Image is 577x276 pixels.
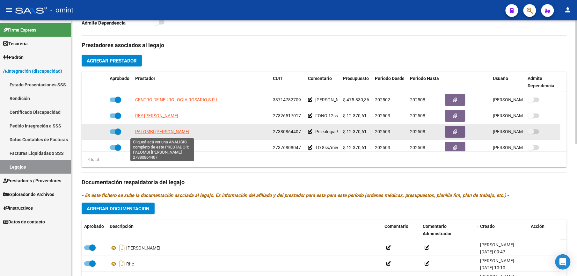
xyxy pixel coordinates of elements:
[135,145,169,150] span: [PERSON_NAME]
[529,220,560,241] datatable-header-cell: Acción
[273,97,301,102] span: 33714782709
[315,129,354,134] span: Psicología 8ss/mes
[82,192,509,198] i: - En este fichero se sube la documentación asociada al legajo. Es información del afiliado y del ...
[315,97,349,102] span: [PERSON_NAME]
[82,178,567,187] h3: Documentación respaldatoria del legajo
[384,224,408,229] span: Comentario
[555,254,571,270] div: Open Intercom Messenger
[531,224,545,229] span: Acción
[493,145,543,150] span: [PERSON_NAME] [DATE]
[525,72,560,93] datatable-header-cell: Admite Dependencia
[315,145,339,150] span: TO 8ss/mes
[3,26,36,33] span: Firma Express
[343,129,367,134] span: $ 12.370,61
[480,242,514,247] span: [PERSON_NAME]
[480,265,505,270] span: [DATE] 10:10
[82,19,153,26] p: Admite Dependencia
[375,97,390,102] span: 202502
[375,145,390,150] span: 202503
[305,72,340,93] datatable-header-cell: Comentario
[3,205,33,212] span: Instructivos
[273,129,301,134] span: 27380864407
[375,76,405,81] span: Periodo Desde
[528,76,555,88] span: Admite Dependencia
[308,76,332,81] span: Comentario
[315,113,348,118] span: FONO 12ss/mes
[3,191,54,198] span: Explorador de Archivos
[110,259,379,269] div: Rhc
[135,113,178,118] span: REY [PERSON_NAME]
[3,218,45,225] span: Datos de contacto
[3,68,62,75] span: Integración (discapacidad)
[478,220,529,241] datatable-header-cell: Creado
[110,224,134,229] span: Descripción
[107,220,382,241] datatable-header-cell: Descripción
[110,243,379,253] div: [PERSON_NAME]
[343,113,367,118] span: $ 12.370,61
[340,72,372,93] datatable-header-cell: Presupuesto
[273,76,283,81] span: CUIT
[110,76,129,81] span: Aprobado
[410,97,425,102] span: 202508
[375,129,390,134] span: 202503
[135,129,189,134] span: PALOMBI [PERSON_NAME]
[270,72,305,93] datatable-header-cell: CUIT
[107,72,133,93] datatable-header-cell: Aprobado
[87,206,150,212] span: Agregar Documentacion
[82,203,155,214] button: Agregar Documentacion
[82,41,567,50] h3: Prestadores asociados al legajo
[493,76,508,81] span: Usuario
[343,97,369,102] span: $ 475.830,36
[118,259,126,269] i: Descargar documento
[3,40,28,47] span: Tesorería
[50,3,73,17] span: - omint
[273,145,301,150] span: 27376808047
[343,76,369,81] span: Presupuesto
[410,145,425,150] span: 202508
[480,249,505,254] span: [DATE] 09:47
[84,224,104,229] span: Aprobado
[420,220,478,241] datatable-header-cell: Comentario Administrador
[133,72,270,93] datatable-header-cell: Prestador
[5,6,13,14] mat-icon: menu
[382,220,420,241] datatable-header-cell: Comentario
[118,243,126,253] i: Descargar documento
[480,224,495,229] span: Creado
[410,76,439,81] span: Periodo Hasta
[273,113,301,118] span: 27326517017
[410,129,425,134] span: 202508
[493,97,543,102] span: [PERSON_NAME] [DATE]
[343,145,367,150] span: $ 12.370,61
[3,54,24,61] span: Padrón
[82,55,142,67] button: Agregar Prestador
[564,6,572,14] mat-icon: person
[493,129,543,134] span: [PERSON_NAME] [DATE]
[372,72,407,93] datatable-header-cell: Periodo Desde
[375,113,390,118] span: 202503
[82,220,107,241] datatable-header-cell: Aprobado
[423,224,452,236] span: Comentario Administrador
[82,156,99,163] div: 4 total
[493,113,543,118] span: [PERSON_NAME] [DATE]
[407,72,442,93] datatable-header-cell: Periodo Hasta
[135,97,220,102] span: CENTRO DE NEUROLOGIA ROSARIO S.R.L.
[87,58,137,64] span: Agregar Prestador
[135,76,155,81] span: Prestador
[3,177,61,184] span: Prestadores / Proveedores
[490,72,525,93] datatable-header-cell: Usuario
[410,113,425,118] span: 202508
[480,258,514,263] span: [PERSON_NAME]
